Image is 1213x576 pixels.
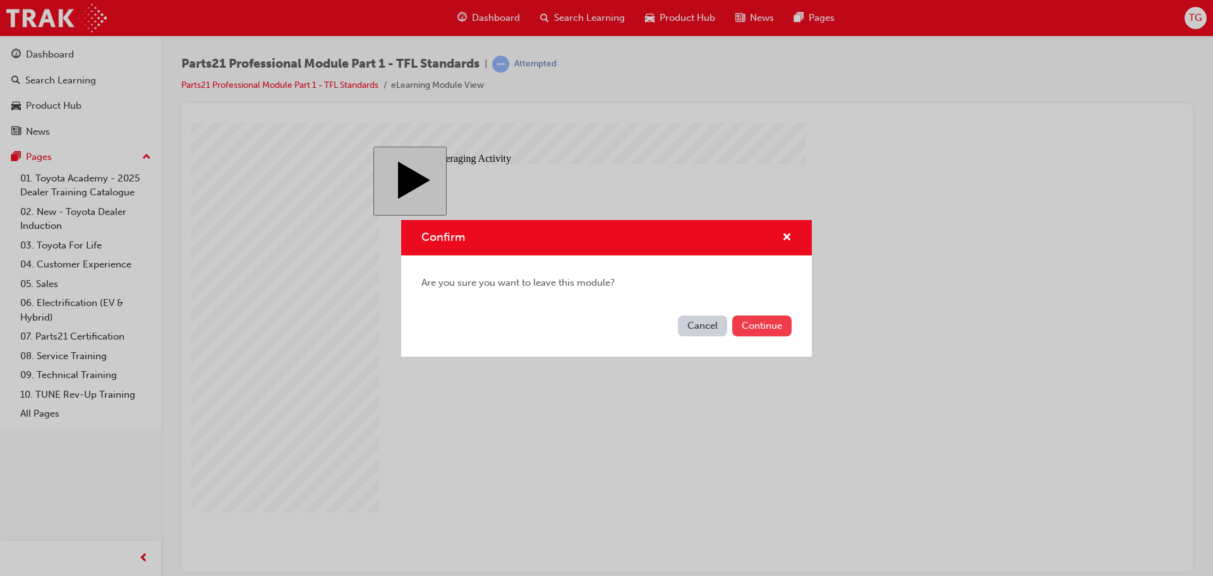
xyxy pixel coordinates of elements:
div: Are you sure you want to leave this module? [401,255,812,310]
button: cross-icon [782,230,792,246]
div: Parts 21 Professionals 1-6 Start Course [182,23,809,425]
button: Continue [732,316,792,336]
button: Cancel [678,316,727,336]
div: Confirm [401,220,812,357]
span: cross-icon [782,233,792,244]
button: Start [182,23,255,92]
span: Confirm [421,230,465,244]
